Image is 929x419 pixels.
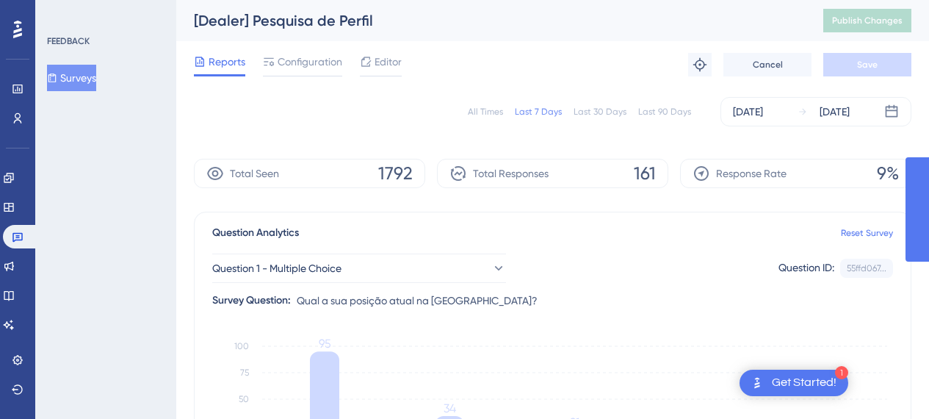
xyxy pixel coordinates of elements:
tspan: 50 [239,394,249,404]
button: Publish Changes [823,9,911,32]
iframe: UserGuiding AI Assistant Launcher [867,361,911,405]
div: Last 7 Days [515,106,562,118]
div: 55ffd067... [847,262,886,274]
span: 9% [877,162,899,185]
div: Survey Question: [212,292,291,309]
span: Total Responses [473,165,549,182]
div: Last 90 Days [638,106,691,118]
span: Configuration [278,53,342,71]
button: Save [823,53,911,76]
div: Last 30 Days [574,106,626,118]
div: Get Started! [772,375,836,391]
button: Cancel [723,53,811,76]
div: FEEDBACK [47,35,90,47]
div: All Times [468,106,503,118]
div: [DATE] [820,103,850,121]
div: Question ID: [778,259,834,278]
div: [DATE] [733,103,763,121]
div: [Dealer] Pesquisa de Perfil [194,10,787,31]
tspan: 100 [234,341,249,351]
span: 161 [634,162,656,185]
span: Question 1 - Multiple Choice [212,259,341,277]
span: Question Analytics [212,224,299,242]
div: 1 [835,366,848,379]
div: Open Get Started! checklist, remaining modules: 1 [740,370,848,396]
span: Editor [375,53,402,71]
span: Response Rate [716,165,787,182]
tspan: 34 [444,401,456,415]
img: launcher-image-alternative-text [748,374,766,392]
span: Total Seen [230,165,279,182]
tspan: 75 [240,368,249,378]
a: Reset Survey [841,227,893,239]
span: Qual a sua posição atual na [GEOGRAPHIC_DATA]? [297,292,538,309]
tspan: 95 [319,337,331,351]
span: Cancel [753,59,783,71]
button: Surveys [47,65,96,91]
span: 1792 [378,162,413,185]
span: Reports [209,53,245,71]
button: Question 1 - Multiple Choice [212,254,506,283]
span: Save [857,59,878,71]
span: Publish Changes [832,15,903,26]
